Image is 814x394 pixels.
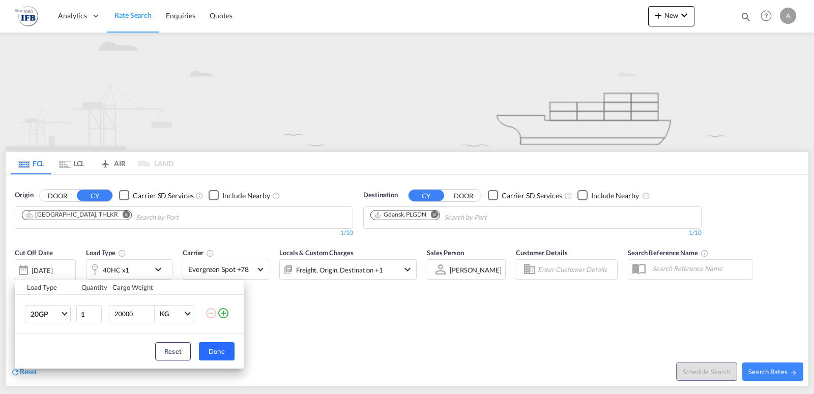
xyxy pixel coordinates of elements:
div: Cargo Weight [112,283,199,292]
input: Enter Weight [113,306,154,323]
div: KG [160,310,169,318]
th: Quantity [75,280,107,295]
input: Qty [76,305,102,323]
md-icon: icon-minus-circle-outline [205,307,217,319]
md-icon: icon-plus-circle-outline [217,307,229,319]
span: 20GP [31,309,60,319]
button: Done [199,342,235,360]
th: Load Type [15,280,75,295]
md-select: Choose: 20GP [25,305,71,323]
button: Reset [155,342,191,360]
